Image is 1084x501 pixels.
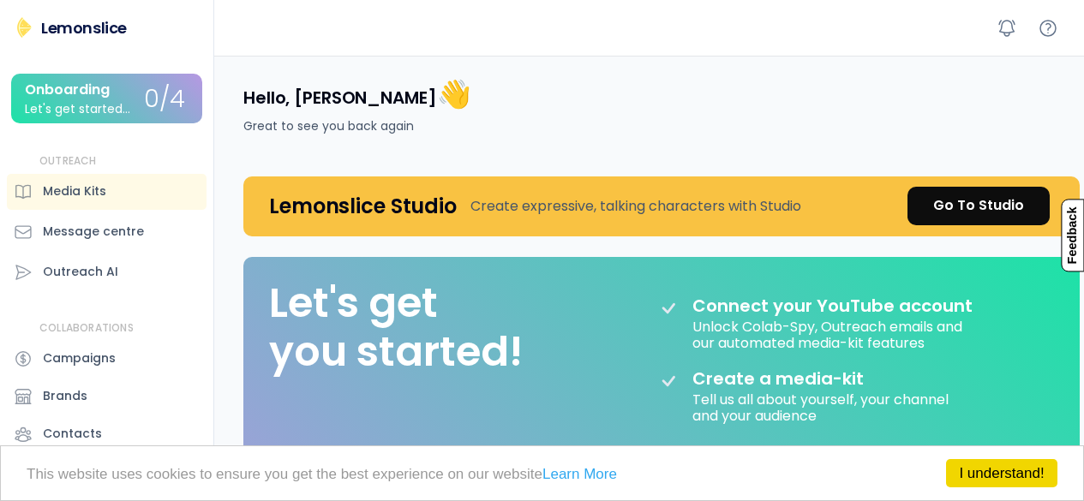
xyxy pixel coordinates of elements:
div: Import your partners & contacts [692,441,979,462]
div: Brands [43,387,87,405]
div: Let's get you started! [269,278,523,377]
div: Go To Studio [933,195,1024,216]
p: This website uses cookies to ensure you get the best experience on our website [27,467,1057,481]
div: Outreach AI [43,263,118,281]
div: Let's get started... [25,103,130,116]
a: Learn More [542,466,617,482]
a: I understand! [946,459,1057,487]
div: 0/4 [144,86,185,113]
h4: Hello, [PERSON_NAME] [243,76,470,112]
div: Create expressive, talking characters with Studio [470,196,801,217]
div: Tell us all about yourself, your channel and your audience [692,389,952,424]
div: Message centre [43,223,144,241]
div: OUTREACH [39,154,97,169]
div: Connect your YouTube account [692,295,973,316]
a: Go To Studio [907,187,1050,225]
div: Media Kits [43,182,106,200]
div: Great to see you back again [243,117,414,135]
div: Lemonslice [41,17,127,39]
div: Onboarding [25,82,110,98]
h4: Lemonslice Studio [269,193,457,219]
div: Campaigns [43,349,116,367]
div: Create a media-kit [692,368,907,389]
font: 👋 [437,75,471,113]
div: COLLABORATIONS [39,321,134,336]
div: Unlock Colab-Spy, Outreach emails and our automated media-kit features [692,316,966,351]
div: Contacts [43,425,102,443]
img: Lemonslice [14,17,34,38]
